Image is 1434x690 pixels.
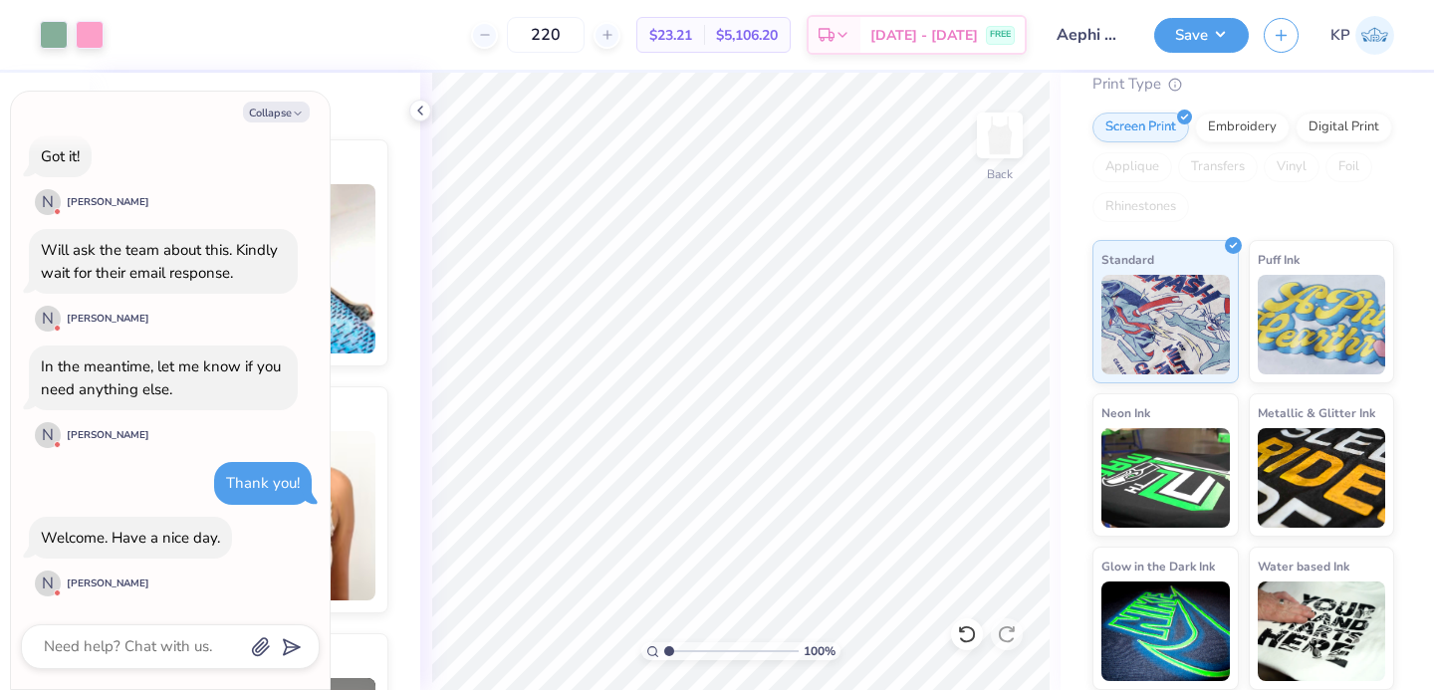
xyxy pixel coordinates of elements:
div: [PERSON_NAME] [67,428,149,443]
div: Got it! [41,146,80,166]
span: KP [1330,24,1350,47]
div: Digital Print [1296,113,1392,142]
div: [PERSON_NAME] [67,576,149,591]
div: Foil [1325,152,1372,182]
span: Puff Ink [1258,249,1300,270]
span: Standard [1101,249,1154,270]
div: Vinyl [1264,152,1319,182]
input: Untitled Design [1042,15,1139,55]
div: [PERSON_NAME] [67,195,149,210]
span: $5,106.20 [716,25,778,46]
div: Welcome. Have a nice day. [41,528,220,548]
img: Puff Ink [1258,275,1386,374]
span: Neon Ink [1101,402,1150,423]
img: Glow in the Dark Ink [1101,581,1230,681]
img: Back [980,115,1020,155]
button: Collapse [243,102,310,122]
span: $23.21 [649,25,692,46]
div: Embroidery [1195,113,1290,142]
img: Water based Ink [1258,581,1386,681]
div: Transfers [1178,152,1258,182]
input: – – [507,17,585,53]
div: Screen Print [1092,113,1189,142]
div: N [35,571,61,596]
img: Standard [1101,275,1230,374]
div: N [35,306,61,332]
div: Thank you! [226,473,300,493]
div: Back [987,165,1013,183]
div: Print Type [1092,73,1394,96]
span: Water based Ink [1258,556,1349,576]
img: Keely Page [1355,16,1394,55]
div: In the meantime, let me know if you need anything else. [41,356,281,399]
span: 100 % [804,642,836,660]
span: FREE [990,28,1011,42]
div: N [35,422,61,448]
img: Metallic & Glitter Ink [1258,428,1386,528]
div: Applique [1092,152,1172,182]
img: Neon Ink [1101,428,1230,528]
span: Glow in the Dark Ink [1101,556,1215,576]
button: Save [1154,18,1249,53]
span: Metallic & Glitter Ink [1258,402,1375,423]
a: KP [1330,16,1394,55]
div: [PERSON_NAME] [67,312,149,327]
div: Will ask the team about this. Kindly wait for their email response. [41,240,278,283]
div: N [35,189,61,215]
span: [DATE] - [DATE] [870,25,978,46]
div: Rhinestones [1092,192,1189,222]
